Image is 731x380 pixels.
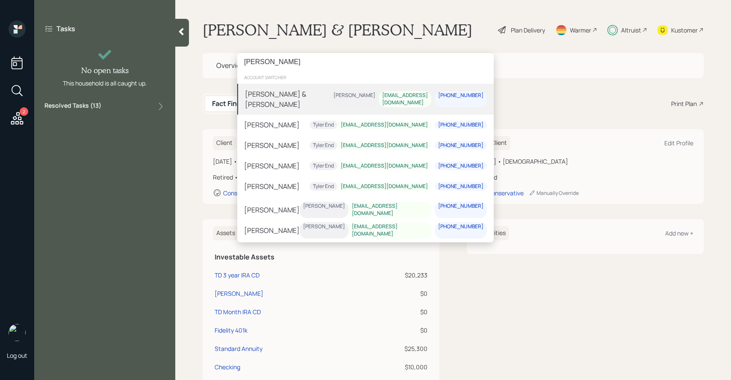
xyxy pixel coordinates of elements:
[438,92,483,100] div: [PHONE_NUMBER]
[245,89,330,109] div: [PERSON_NAME] & [PERSON_NAME]
[333,92,375,100] div: [PERSON_NAME]
[244,205,300,215] div: [PERSON_NAME]
[237,53,494,71] input: Type a command or search…
[352,223,428,238] div: [EMAIL_ADDRESS][DOMAIN_NAME]
[341,162,428,170] div: [EMAIL_ADDRESS][DOMAIN_NAME]
[438,223,483,230] div: [PHONE_NUMBER]
[244,120,300,130] div: [PERSON_NAME]
[352,203,428,217] div: [EMAIL_ADDRESS][DOMAIN_NAME]
[303,223,345,230] div: [PERSON_NAME]
[341,142,428,149] div: [EMAIL_ADDRESS][DOMAIN_NAME]
[237,71,494,84] div: account switcher
[313,183,334,190] div: Tyler End
[438,203,483,210] div: [PHONE_NUMBER]
[438,183,483,190] div: [PHONE_NUMBER]
[341,183,428,190] div: [EMAIL_ADDRESS][DOMAIN_NAME]
[313,142,334,149] div: Tyler End
[382,92,428,107] div: [EMAIL_ADDRESS][DOMAIN_NAME]
[244,140,300,150] div: [PERSON_NAME]
[313,162,334,170] div: Tyler End
[244,225,300,236] div: [PERSON_NAME]
[244,161,300,171] div: [PERSON_NAME]
[341,121,428,129] div: [EMAIL_ADDRESS][DOMAIN_NAME]
[313,121,334,129] div: Tyler End
[438,142,483,149] div: [PHONE_NUMBER]
[303,203,345,210] div: [PERSON_NAME]
[438,121,483,129] div: [PHONE_NUMBER]
[244,181,300,191] div: [PERSON_NAME]
[438,162,483,170] div: [PHONE_NUMBER]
